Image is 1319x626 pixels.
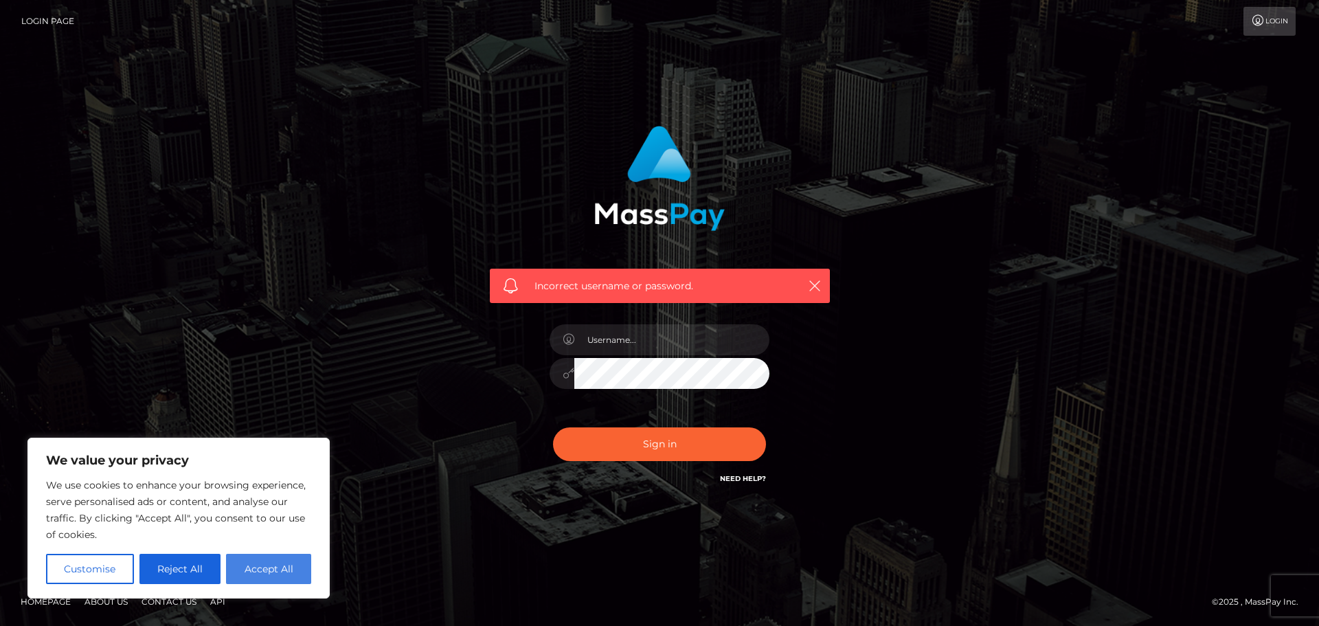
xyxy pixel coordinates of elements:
input: Username... [574,324,769,355]
a: Homepage [15,591,76,612]
button: Accept All [226,554,311,584]
p: We value your privacy [46,452,311,469]
a: Login Page [21,7,74,36]
div: We value your privacy [27,438,330,599]
a: Login [1243,7,1296,36]
button: Customise [46,554,134,584]
a: About Us [79,591,133,612]
a: API [205,591,231,612]
button: Reject All [139,554,221,584]
a: Need Help? [720,474,766,483]
span: Incorrect username or password. [534,279,785,293]
img: MassPay Login [594,126,725,231]
p: We use cookies to enhance your browsing experience, serve personalised ads or content, and analys... [46,477,311,543]
div: © 2025 , MassPay Inc. [1212,594,1309,610]
button: Sign in [553,427,766,461]
a: Contact Us [136,591,202,612]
